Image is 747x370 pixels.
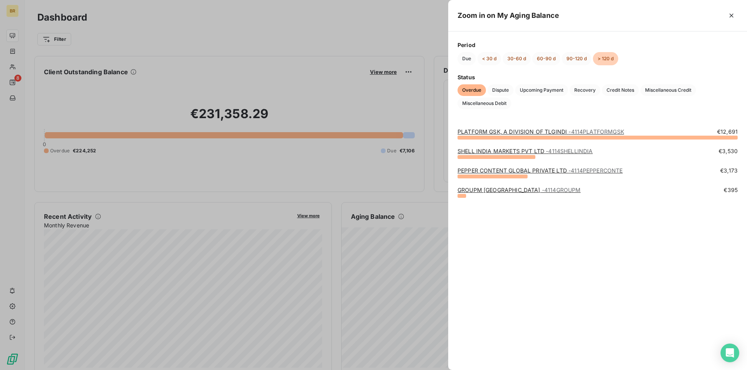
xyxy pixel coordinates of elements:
button: Overdue [458,84,486,96]
button: Upcoming Payment [515,84,568,96]
a: PLATFORM GSK, A DIVISION OF TLGINDI [458,128,624,135]
span: €3,173 [720,167,738,175]
span: - 4114SHELLINDIA [546,148,593,154]
span: Status [458,73,738,81]
button: Credit Notes [602,84,639,96]
span: €395 [724,186,738,194]
button: 90-120 d [562,52,591,65]
span: - 4114PEPPERCONTE [568,167,622,174]
span: €12,691 [717,128,738,136]
a: SHELL INDIA MARKETS PVT LTD [458,148,593,154]
a: PEPPER CONTENT GLOBAL PRIVATE LTD [458,167,623,174]
span: - 4114GROUPM [542,187,581,193]
a: GROUPM [GEOGRAPHIC_DATA] [458,187,580,193]
button: Recovery [570,84,600,96]
button: Dispute [487,84,514,96]
button: Miscellaneous Debit [458,98,511,109]
button: Miscellaneous Credit [640,84,696,96]
button: < 30 d [477,52,501,65]
span: €3,530 [719,147,738,155]
button: Due [458,52,476,65]
button: > 120 d [593,52,618,65]
span: - 4114PLATFORMGSK [568,128,624,135]
span: Period [458,41,738,49]
button: 30-60 d [503,52,531,65]
div: Open Intercom Messenger [721,344,739,362]
button: 60-90 d [532,52,560,65]
h5: Zoom in on My Aging Balance [458,10,559,21]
